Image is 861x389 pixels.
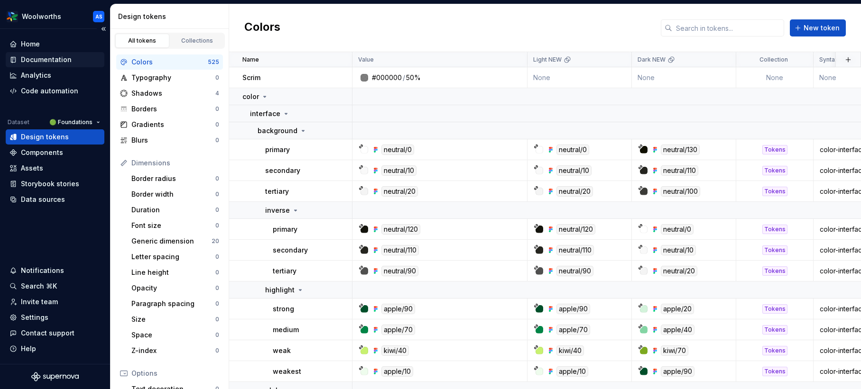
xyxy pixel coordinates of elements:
p: color [242,92,259,101]
div: Tokens [762,145,787,154]
div: 525 [208,58,219,66]
div: Tokens [762,187,787,196]
button: Collapse sidebar [97,22,110,36]
div: neutral/10 [661,245,696,255]
div: Notifications [21,266,64,275]
a: Analytics [6,68,104,83]
img: 551ca721-6c59-42a7-accd-e26345b0b9d6.png [7,11,18,22]
div: Blurs [131,136,215,145]
div: apple/70 [381,325,415,335]
p: secondary [265,166,300,175]
a: Size0 [128,312,223,327]
div: apple/90 [381,304,415,314]
a: Opacity0 [128,280,223,296]
div: neutral/20 [556,186,593,197]
div: 0 [215,121,219,128]
div: Code automation [21,86,78,96]
div: neutral/20 [661,266,697,276]
div: Z-index [131,346,215,355]
div: Collections [174,37,221,45]
div: neutral/20 [381,186,418,197]
div: Typography [131,73,215,82]
button: 🟢 Foundations [45,116,104,129]
p: primary [265,145,290,154]
div: Data sources [21,195,65,204]
div: Home [21,39,40,49]
div: 0 [215,136,219,144]
a: Blurs0 [116,133,223,148]
div: Tokens [762,367,787,376]
div: Tokens [762,325,787,335]
p: Collection [759,56,788,63]
div: Search ⌘K [21,281,57,291]
p: weak [273,346,291,355]
a: Settings [6,310,104,325]
p: Scrim [242,73,260,82]
div: kiwi/40 [556,345,584,356]
div: Storybook stories [21,179,79,189]
p: tertiary [265,187,289,196]
a: Documentation [6,52,104,67]
div: 0 [215,105,219,113]
a: Duration0 [128,202,223,217]
div: Space [131,330,215,340]
div: Tokens [762,166,787,175]
div: neutral/120 [556,224,595,235]
div: apple/20 [661,304,694,314]
div: All tokens [119,37,166,45]
a: Colors525 [116,54,223,70]
div: 0 [215,175,219,182]
p: secondary [273,245,308,255]
a: Storybook stories [6,176,104,191]
div: Size [131,315,215,324]
div: Generic dimension [131,236,212,246]
div: Settings [21,313,48,322]
div: Dimensions [131,158,219,168]
a: Border width0 [128,187,223,202]
div: Shadows [131,89,215,98]
div: Opacity [131,283,215,293]
div: Help [21,344,36,353]
div: apple/40 [661,325,694,335]
div: Tokens [762,225,787,234]
div: apple/10 [556,366,588,377]
div: apple/10 [381,366,413,377]
div: #000000 [372,73,402,82]
div: 0 [215,269,219,276]
div: neutral/120 [381,224,420,235]
div: 0 [215,253,219,261]
div: neutral/10 [381,165,417,176]
td: None [632,67,736,88]
div: Borders [131,104,215,114]
div: 0 [215,331,219,339]
div: neutral/100 [661,186,700,197]
div: Components [21,148,63,157]
div: Woolworths [22,12,61,21]
div: Options [131,369,219,378]
div: 50% [406,73,421,82]
div: Border width [131,190,215,199]
div: kiwi/70 [661,345,688,356]
div: neutral/0 [381,145,414,155]
div: Gradients [131,120,215,129]
p: strong [273,304,294,314]
p: tertiary [273,266,296,276]
div: apple/90 [556,304,590,314]
div: Invite team [21,297,58,307]
a: Design tokens [6,129,104,145]
button: Notifications [6,263,104,278]
a: Invite team [6,294,104,309]
div: Contact support [21,328,74,338]
div: Design tokens [21,132,69,142]
a: Gradients0 [116,117,223,132]
p: Name [242,56,259,63]
div: 0 [215,347,219,354]
div: Dataset [8,118,29,126]
a: Home [6,36,104,52]
p: Syntax: Web [819,56,854,63]
a: Z-index0 [128,343,223,358]
div: apple/90 [661,366,694,377]
a: Supernova Logo [31,372,79,381]
p: highlight [265,285,295,295]
button: New token [790,19,846,36]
